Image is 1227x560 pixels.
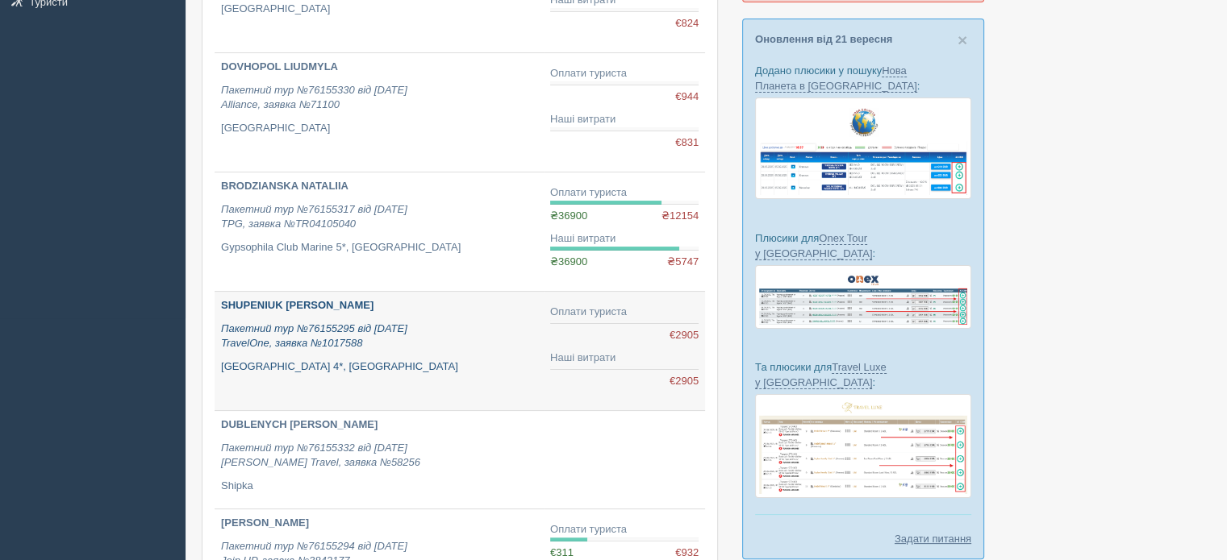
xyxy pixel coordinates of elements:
[755,394,971,498] img: travel-luxe-%D0%BF%D0%BE%D0%B4%D0%B1%D0%BE%D1%80%D0%BA%D0%B0-%D1%81%D1%80%D0%BC-%D0%B4%D0%BB%D1%8...
[550,522,699,537] div: Оплати туриста
[755,33,892,45] a: Оновлення від 21 вересня
[221,516,309,529] b: [PERSON_NAME]
[755,359,971,390] p: Та плюсики для :
[550,231,699,247] div: Наші витрати
[221,442,420,469] i: Пакетний тур №76155332 від [DATE] [PERSON_NAME] Travel, заявка №58256
[221,2,537,17] p: [GEOGRAPHIC_DATA]
[755,232,872,260] a: Onex Tour у [GEOGRAPHIC_DATA]
[221,60,338,73] b: DOVHOPOL LIUDMYLA
[755,361,887,389] a: Travel Luxe у [GEOGRAPHIC_DATA]
[550,305,699,320] div: Оплати туриста
[221,359,537,375] p: [GEOGRAPHIC_DATA] 4*, [GEOGRAPHIC_DATA]
[550,351,699,366] div: Наші витрати
[958,31,967,49] span: ×
[755,63,971,93] p: Додано плюсики у пошуку :
[215,172,544,291] a: BRODZIANSKA NATALIIA Пакетний тур №76155317 від [DATE]TPG, заявка №TR04105040 Gypsophila Club Mar...
[215,411,544,508] a: DUBLENYCH [PERSON_NAME] Пакетний тур №76155332 від [DATE][PERSON_NAME] Travel, заявка №58256 Shipka
[550,66,699,81] div: Оплати туриста
[221,84,407,111] i: Пакетний тур №76155330 від [DATE] Alliance, заявка №71100
[661,209,699,224] span: ₴12154
[221,121,537,136] p: [GEOGRAPHIC_DATA]
[221,322,407,350] i: Пакетний тур №76155295 від [DATE] TravelOne, заявка №1017588
[215,292,544,410] a: SHUPENIUK [PERSON_NAME] Пакетний тур №76155295 від [DATE]TravelOne, заявка №1017588 [GEOGRAPHIC_D...
[670,328,699,343] span: €2905
[675,135,699,151] span: €831
[221,240,537,255] p: Gypsophila Club Marine 5*, [GEOGRAPHIC_DATA]
[675,16,699,31] span: €824
[755,97,971,199] img: new-planet-%D0%BF%D1%96%D0%B4%D0%B1%D1%96%D1%80%D0%BA%D0%B0-%D1%81%D1%80%D0%BC-%D0%B4%D0%BB%D1%8F...
[675,89,699,105] span: €944
[221,180,348,192] b: BRODZIANSKA NATALIIA
[221,479,537,494] p: Shipka
[221,299,374,311] b: SHUPENIUK [PERSON_NAME]
[550,209,587,222] span: ₴36900
[667,255,699,270] span: ₴5747
[221,418,378,430] b: DUBLENYCH [PERSON_NAME]
[958,31,967,48] button: Close
[550,112,699,127] div: Наші витрати
[755,265,971,329] img: onex-tour-proposal-crm-for-travel-agency.png
[221,203,407,230] i: Пакетний тур №76155317 від [DATE] TPG, заявка №TR04105040
[215,53,544,172] a: DOVHOPOL LIUDMYLA Пакетний тур №76155330 від [DATE]Alliance, заявка №71100 [GEOGRAPHIC_DATA]
[670,374,699,389] span: €2905
[755,64,917,93] a: Нова Планета в [GEOGRAPHIC_DATA]
[755,230,971,261] p: Плюсики для :
[895,531,971,546] a: Задати питання
[550,185,699,201] div: Оплати туриста
[550,255,587,268] span: ₴36900
[550,546,574,558] span: €311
